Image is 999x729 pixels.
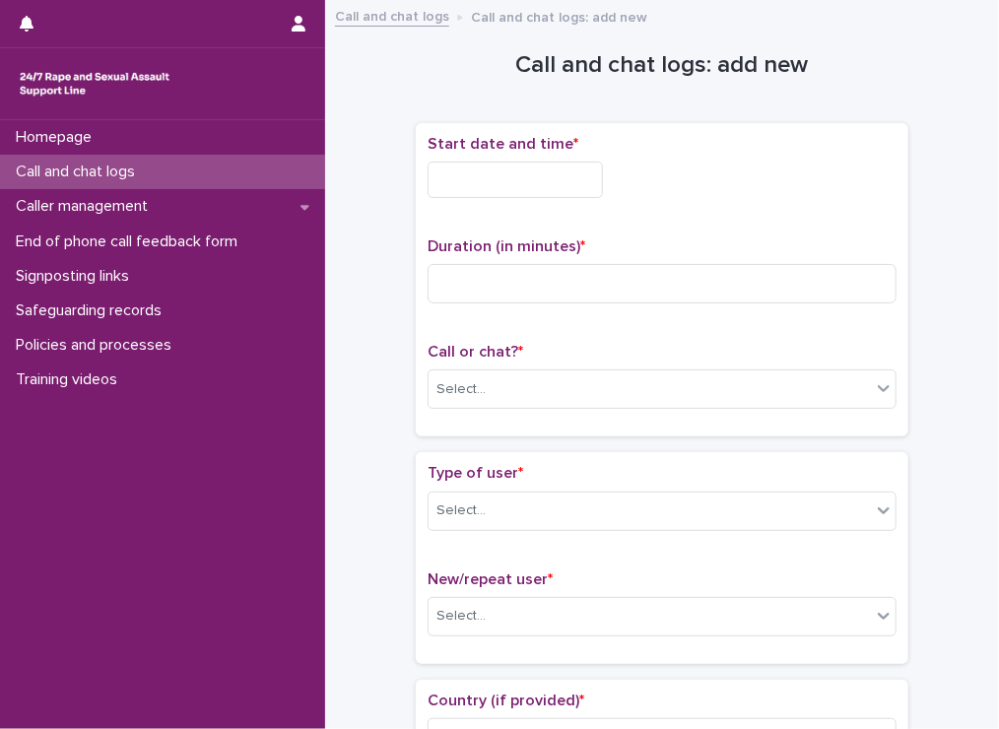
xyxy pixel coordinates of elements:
span: Country (if provided) [428,693,584,708]
span: Type of user [428,465,523,481]
span: Duration (in minutes) [428,238,585,254]
p: Training videos [8,370,133,389]
span: New/repeat user [428,571,553,587]
p: End of phone call feedback form [8,232,253,251]
div: Select... [436,606,486,627]
img: rhQMoQhaT3yELyF149Cw [16,64,173,103]
p: Call and chat logs: add new [471,5,647,27]
div: Select... [436,500,486,521]
p: Policies and processes [8,336,187,355]
p: Call and chat logs [8,163,151,181]
span: Call or chat? [428,344,523,360]
p: Signposting links [8,267,145,286]
h1: Call and chat logs: add new [416,51,908,80]
a: Call and chat logs [335,4,449,27]
p: Homepage [8,128,107,147]
p: Caller management [8,197,164,216]
p: Safeguarding records [8,301,177,320]
span: Start date and time [428,136,578,152]
div: Select... [436,379,486,400]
